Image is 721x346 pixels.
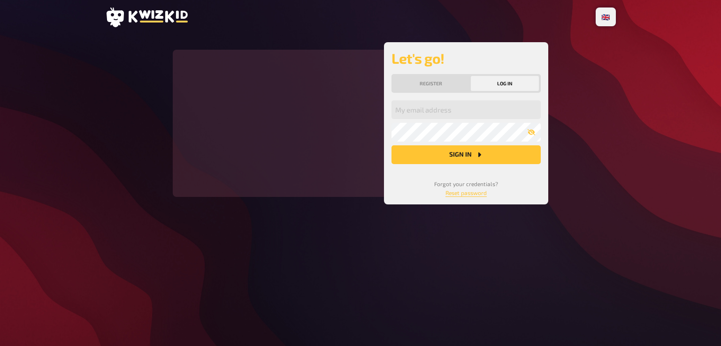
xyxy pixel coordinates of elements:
[391,145,541,164] button: Sign in
[393,76,469,91] button: Register
[391,50,541,67] h2: Let's go!
[391,100,541,119] input: My email address
[434,181,498,196] small: Forgot your credentials?
[598,9,614,24] li: 🇬🇧
[445,189,487,196] a: Reset password
[471,76,539,91] button: Log in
